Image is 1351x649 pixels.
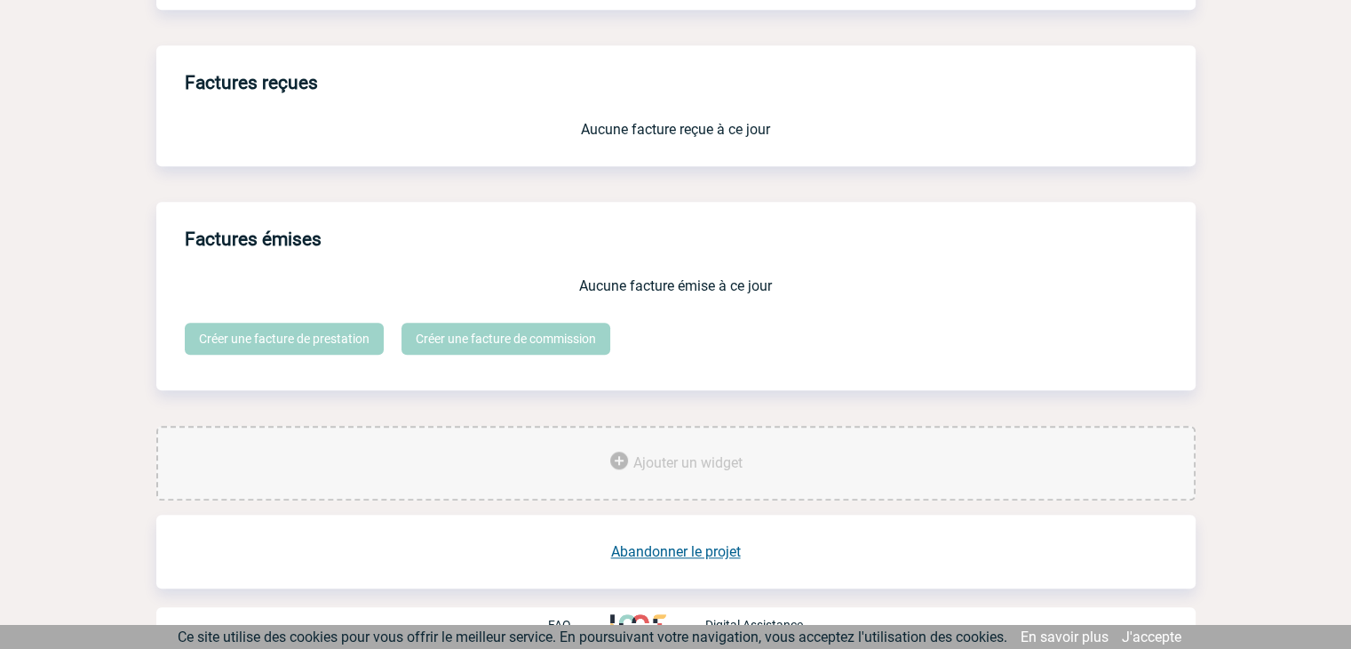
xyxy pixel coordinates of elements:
span: Ce site utilise des cookies pour vous offrir le meilleur service. En poursuivant votre navigation... [178,629,1007,645]
p: Aucune facture émise à ce jour [185,277,1167,294]
a: En savoir plus [1021,629,1109,645]
p: Digital Assistance [705,618,803,632]
p: Aucune facture reçue à ce jour [185,121,1167,138]
div: Ajouter des outils d'aide à la gestion de votre événement [156,426,1196,501]
a: Abandonner le projet [611,543,741,560]
a: Créer une facture de commission [401,323,610,355]
img: http://www.idealmeetingsevents.fr/ [610,614,665,636]
h3: Factures émises [185,216,1196,263]
p: FAQ [548,618,571,632]
h3: Factures reçues [185,60,1196,107]
span: Ajouter un widget [633,454,743,471]
a: FAQ [548,616,610,633]
a: J'accepte [1122,629,1181,645]
a: Créer une facture de prestation [185,323,384,355]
